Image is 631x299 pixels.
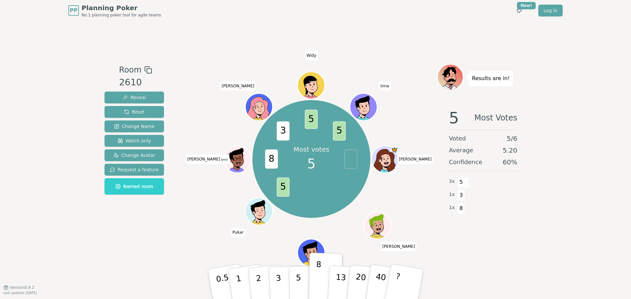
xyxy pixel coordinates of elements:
[3,285,35,290] button: Version0.9.2
[220,158,228,161] span: (you)
[293,145,329,154] p: Most votes
[457,203,465,214] span: 8
[119,76,152,89] div: 2610
[507,134,517,143] span: 5 / 6
[123,94,146,101] span: Reveal
[449,110,459,126] span: 5
[68,3,161,18] a: PPPlanning PokerNo.1 planning poker tool for agile teams
[277,178,290,197] span: 5
[503,158,517,167] span: 60 %
[472,74,510,83] p: Results are in!
[105,164,164,176] button: Request a feature
[502,146,517,155] span: 5.20
[517,2,536,9] div: New!
[538,5,563,16] a: Log in
[115,183,153,190] span: Named room
[10,285,35,290] span: Version 0.9.2
[457,177,465,188] span: 5
[70,7,77,14] span: PP
[105,120,164,132] button: Change Name
[513,5,525,16] button: New!
[225,146,250,172] button: Click to change your avatar
[114,123,154,130] span: Change Name
[3,291,37,295] span: Last updated: [DATE]
[449,204,455,211] span: 1 x
[118,138,151,144] span: Watch only
[105,178,164,195] button: Named room
[105,135,164,147] button: Watch only
[397,155,433,164] span: Click to change your name
[105,106,164,118] button: Reset
[379,81,391,91] span: Click to change your name
[113,152,155,159] span: Change Avatar
[82,3,161,12] span: Planning Poker
[449,158,482,167] span: Confidence
[220,81,256,91] span: Click to change your name
[186,155,229,164] span: Click to change your name
[110,166,159,173] span: Request a feature
[231,228,245,237] span: Click to change your name
[457,190,465,201] span: 3
[449,191,455,198] span: 1 x
[277,121,290,141] span: 3
[105,149,164,161] button: Change Avatar
[381,242,417,251] span: Click to change your name
[265,150,278,169] span: 8
[119,64,141,76] span: Room
[82,12,161,18] span: No.1 planning poker tool for agile teams
[105,92,164,103] button: Reveal
[124,109,145,115] span: Reset
[449,146,473,155] span: Average
[449,178,455,185] span: 3 x
[474,110,517,126] span: Most Votes
[315,260,321,295] p: 8
[305,51,318,60] span: Click to change your name
[305,110,318,129] span: 5
[307,154,315,174] span: 5
[391,146,398,153] span: Sukriti is the host
[449,134,466,143] span: Voted
[333,121,346,141] span: 5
